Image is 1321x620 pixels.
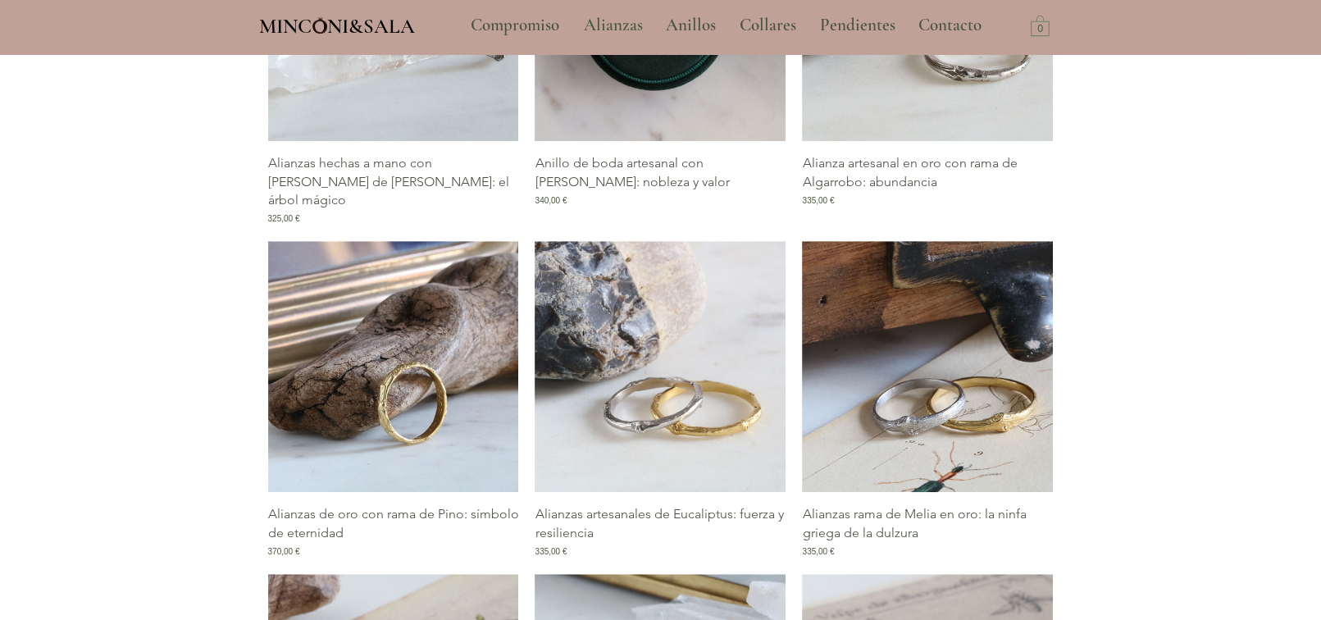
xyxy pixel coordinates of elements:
[535,241,786,492] a: Alianzas artesanales Minconi Sala
[731,5,804,46] p: Collares
[268,154,519,209] p: Alianzas hechas a mano con [PERSON_NAME] de [PERSON_NAME]: el árbol mágico
[802,241,1053,492] a: Alianzas inspiradas en la naturaleza Barcelona
[727,5,808,46] a: Collares
[268,154,519,225] a: Alianzas hechas a mano con [PERSON_NAME] de [PERSON_NAME]: el árbol mágico325,00 €
[1037,24,1043,35] text: 0
[802,505,1053,542] p: Alianzas rama de Melia en oro: la ninfa griega de la dulzura
[268,212,300,225] span: 325,00 €
[313,17,327,34] img: Minconi Sala
[535,241,786,558] div: Galería de Alianzas artesanales de Eucaliptus: fuerza y resiliencia
[812,5,904,46] p: Pendientes
[802,545,834,558] span: 335,00 €
[426,5,1027,46] nav: Sitio
[654,5,727,46] a: Anillos
[802,194,834,207] span: 335,00 €
[535,154,786,191] p: Anillo de boda artesanal con [PERSON_NAME]: nobleza y valor
[535,545,567,558] span: 335,00 €
[259,11,415,38] a: MINCONI&SALA
[802,505,1053,558] a: Alianzas rama de Melia en oro: la ninfa griega de la dulzura335,00 €
[535,505,786,542] p: Alianzas artesanales de Eucaliptus: fuerza y resiliencia
[268,505,519,558] a: Alianzas de oro con rama de Pino: símbolo de eternidad370,00 €
[268,545,300,558] span: 370,00 €
[268,505,519,542] p: Alianzas de oro con rama de Pino: símbolo de eternidad
[259,14,415,39] span: MINCONI&SALA
[658,5,724,46] p: Anillos
[910,5,990,46] p: Contacto
[535,154,786,225] a: Anillo de boda artesanal con [PERSON_NAME]: nobleza y valor340,00 €
[535,505,786,558] a: Alianzas artesanales de Eucaliptus: fuerza y resiliencia335,00 €
[802,154,1053,225] a: Alianza artesanal en oro con rama de Algarrobo: abundancia335,00 €
[535,194,567,207] span: 340,00 €
[802,241,1053,558] div: Galería de Alianzas rama de Melia en oro: la ninfa griega de la dulzura
[458,5,572,46] a: Compromiso
[268,241,519,492] img: Alianzas artesanales de oro Minconi Sala
[268,241,519,558] div: Galería de Alianzas de oro con rama de Pino: símbolo de eternidad
[808,5,906,46] a: Pendientes
[462,5,567,46] p: Compromiso
[906,5,995,46] a: Contacto
[572,5,654,46] a: Alianzas
[802,154,1053,191] p: Alianza artesanal en oro con rama de Algarrobo: abundancia
[576,5,651,46] p: Alianzas
[1031,14,1050,36] a: Carrito con 0 ítems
